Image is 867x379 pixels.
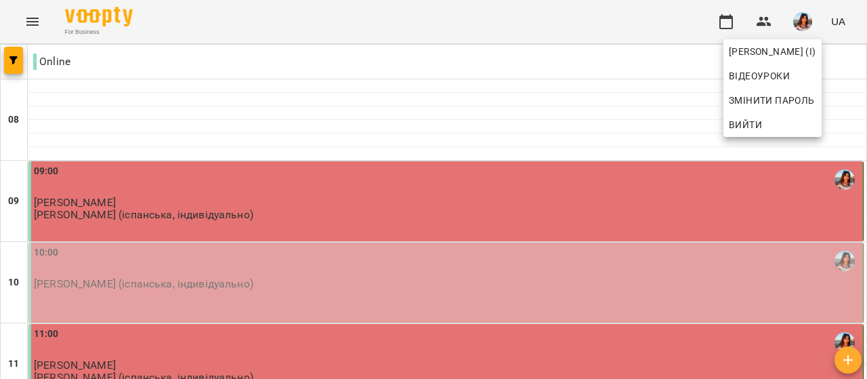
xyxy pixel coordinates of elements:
[729,92,816,108] span: Змінити пароль
[729,68,790,84] span: Відеоуроки
[723,88,822,113] a: Змінити пароль
[723,113,822,137] button: Вийти
[723,39,822,64] a: [PERSON_NAME] (і)
[723,64,795,88] a: Відеоуроки
[729,117,762,133] span: Вийти
[729,43,816,60] span: [PERSON_NAME] (і)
